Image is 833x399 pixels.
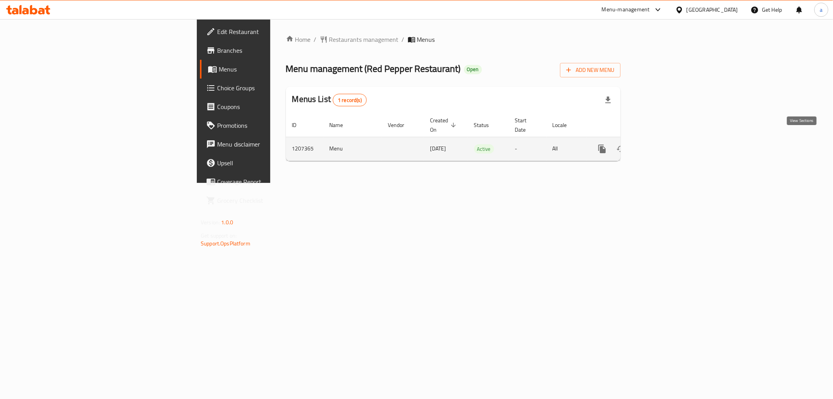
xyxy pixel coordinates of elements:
[200,60,336,79] a: Menus
[200,79,336,97] a: Choice Groups
[217,140,330,149] span: Menu disclaimer
[593,140,612,158] button: more
[217,83,330,93] span: Choice Groups
[217,158,330,168] span: Upsell
[200,191,336,210] a: Grocery Checklist
[464,66,482,73] span: Open
[320,35,399,44] a: Restaurants management
[464,65,482,74] div: Open
[217,121,330,130] span: Promotions
[402,35,405,44] li: /
[329,35,399,44] span: Restaurants management
[200,97,336,116] a: Coupons
[201,238,250,249] a: Support.OpsPlatform
[217,27,330,36] span: Edit Restaurant
[430,116,458,134] span: Created On
[333,97,366,104] span: 1 record(s)
[201,231,237,241] span: Get support on:
[286,60,461,77] span: Menu management ( Red Pepper Restaurant )
[200,116,336,135] a: Promotions
[221,217,233,227] span: 1.0.0
[219,64,330,74] span: Menus
[292,93,367,106] h2: Menus List
[546,137,587,161] td: All
[417,35,435,44] span: Menus
[509,137,546,161] td: -
[217,46,330,55] span: Branches
[200,135,336,154] a: Menu disclaimer
[333,94,367,106] div: Total records count
[515,116,537,134] span: Start Date
[566,65,614,75] span: Add New Menu
[200,41,336,60] a: Branches
[560,63,621,77] button: Add New Menu
[388,120,415,130] span: Vendor
[217,102,330,111] span: Coupons
[820,5,822,14] span: a
[474,145,494,154] span: Active
[587,113,674,137] th: Actions
[323,137,382,161] td: Menu
[217,196,330,205] span: Grocery Checklist
[217,177,330,186] span: Coverage Report
[687,5,738,14] div: [GEOGRAPHIC_DATA]
[292,120,307,130] span: ID
[602,5,650,14] div: Menu-management
[430,143,446,154] span: [DATE]
[599,91,617,109] div: Export file
[286,113,674,161] table: enhanced table
[200,154,336,172] a: Upsell
[286,35,621,44] nav: breadcrumb
[474,120,499,130] span: Status
[553,120,577,130] span: Locale
[330,120,353,130] span: Name
[200,172,336,191] a: Coverage Report
[474,144,494,154] div: Active
[200,22,336,41] a: Edit Restaurant
[201,217,220,227] span: Version:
